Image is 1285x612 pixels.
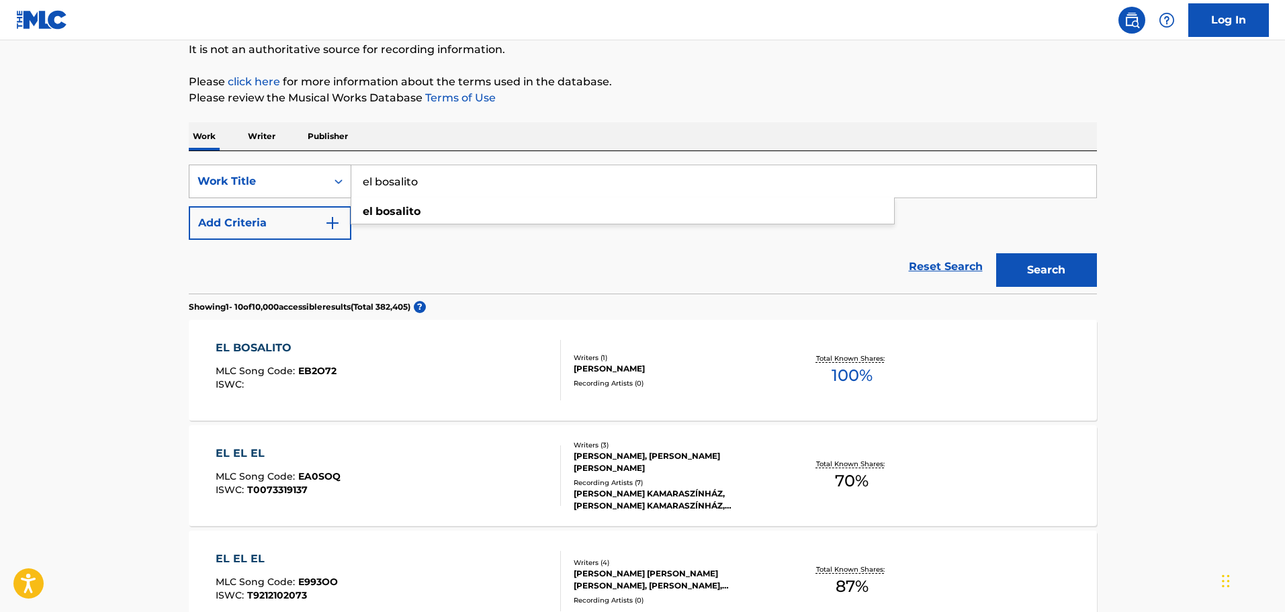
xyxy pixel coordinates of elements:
div: [PERSON_NAME], [PERSON_NAME] [PERSON_NAME] [574,450,777,474]
p: Please review the Musical Works Database [189,90,1097,106]
strong: el [363,205,373,218]
p: Work [189,122,220,150]
div: EL EL EL [216,445,341,462]
div: Help [1153,7,1180,34]
img: MLC Logo [16,10,68,30]
span: MLC Song Code : [216,576,298,588]
div: Drag [1222,561,1230,601]
span: 70 % [835,469,869,493]
p: Writer [244,122,279,150]
span: 87 % [836,574,869,599]
p: It is not an authoritative source for recording information. [189,42,1097,58]
p: Please for more information about the terms used in the database. [189,74,1097,90]
strong: bosalito [375,205,420,218]
div: [PERSON_NAME] [574,363,777,375]
span: T0073319137 [247,484,308,496]
a: Terms of Use [423,91,496,104]
a: click here [228,75,280,88]
div: Recording Artists ( 0 ) [574,595,777,605]
span: MLC Song Code : [216,470,298,482]
div: Writers ( 3 ) [574,440,777,450]
span: ISWC : [216,378,247,390]
p: Showing 1 - 10 of 10,000 accessible results (Total 382,405 ) [189,301,410,313]
img: search [1124,12,1140,28]
div: EL EL EL [216,551,338,567]
div: Recording Artists ( 0 ) [574,378,777,388]
iframe: Chat Widget [1218,548,1285,612]
div: Writers ( 1 ) [574,353,777,363]
span: EA0SOQ [298,470,341,482]
p: Total Known Shares: [816,564,888,574]
div: [PERSON_NAME] KAMARASZÍNHÁZ, [PERSON_NAME] KAMARASZÍNHÁZ, [PERSON_NAME] KAMARASZÍNHÁZ, [PERSON_NA... [574,488,777,512]
a: Reset Search [902,252,989,281]
img: 9d2ae6d4665cec9f34b9.svg [324,215,341,231]
span: T9212102073 [247,589,307,601]
form: Search Form [189,165,1097,294]
span: ISWC : [216,589,247,601]
a: Log In [1188,3,1269,37]
div: Work Title [197,173,318,189]
button: Search [996,253,1097,287]
span: 100 % [832,363,873,388]
div: EL BOSALITO [216,340,337,356]
div: Recording Artists ( 7 ) [574,478,777,488]
a: EL BOSALITOMLC Song Code:EB2O72ISWC:Writers (1)[PERSON_NAME]Recording Artists (0)Total Known Shar... [189,320,1097,421]
span: MLC Song Code : [216,365,298,377]
p: Total Known Shares: [816,459,888,469]
p: Publisher [304,122,352,150]
span: ? [414,301,426,313]
a: EL EL ELMLC Song Code:EA0SOQISWC:T0073319137Writers (3)[PERSON_NAME], [PERSON_NAME] [PERSON_NAME]... [189,425,1097,526]
img: help [1159,12,1175,28]
a: Public Search [1118,7,1145,34]
p: Total Known Shares: [816,353,888,363]
div: [PERSON_NAME] [PERSON_NAME] [PERSON_NAME], [PERSON_NAME], [PERSON_NAME] [574,568,777,592]
span: E993OO [298,576,338,588]
button: Add Criteria [189,206,351,240]
span: ISWC : [216,484,247,496]
div: Writers ( 4 ) [574,558,777,568]
span: EB2O72 [298,365,337,377]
